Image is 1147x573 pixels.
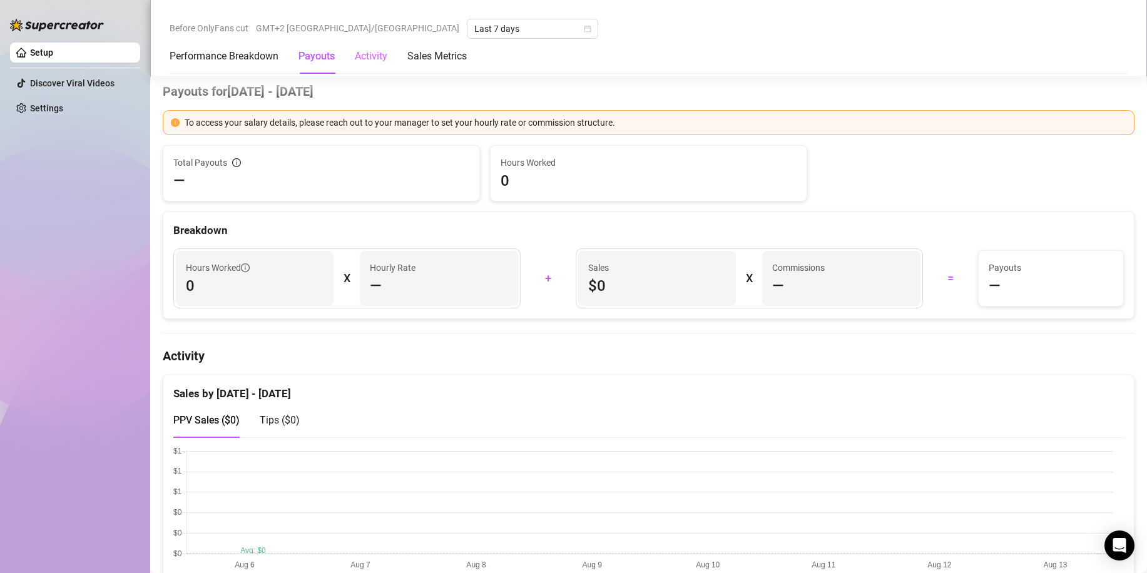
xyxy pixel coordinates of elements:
[173,375,1124,402] div: Sales by [DATE] - [DATE]
[173,414,240,426] span: PPV Sales ( $0 )
[1104,530,1134,560] div: Open Intercom Messenger
[528,268,568,288] div: +
[30,78,115,88] a: Discover Viral Videos
[186,276,324,296] span: 0
[30,103,63,113] a: Settings
[232,158,241,167] span: info-circle
[746,268,752,288] div: X
[30,48,53,58] a: Setup
[772,261,825,275] article: Commissions
[171,118,180,127] span: exclamation-circle
[241,263,250,272] span: info-circle
[930,268,971,288] div: =
[173,156,227,170] span: Total Payouts
[370,261,415,275] article: Hourly Rate
[772,276,784,296] span: —
[588,276,726,296] span: $0
[407,49,467,64] div: Sales Metrics
[584,25,591,33] span: calendar
[256,19,459,38] span: GMT+2 [GEOGRAPHIC_DATA]/[GEOGRAPHIC_DATA]
[355,49,387,64] div: Activity
[501,171,797,191] span: 0
[501,156,797,170] span: Hours Worked
[370,276,382,296] span: —
[588,261,726,275] span: Sales
[170,49,278,64] div: Performance Breakdown
[173,171,185,191] span: —
[173,222,1124,239] div: Breakdown
[989,261,1113,275] span: Payouts
[298,49,335,64] div: Payouts
[186,261,250,275] span: Hours Worked
[474,19,591,38] span: Last 7 days
[163,347,1134,365] h4: Activity
[989,276,1001,296] span: —
[344,268,350,288] div: X
[185,116,1126,129] div: To access your salary details, please reach out to your manager to set your hourly rate or commis...
[163,83,1134,100] h4: Payouts for [DATE] - [DATE]
[260,414,300,426] span: Tips ( $0 )
[10,19,104,31] img: logo-BBDzfeDw.svg
[170,19,248,38] span: Before OnlyFans cut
